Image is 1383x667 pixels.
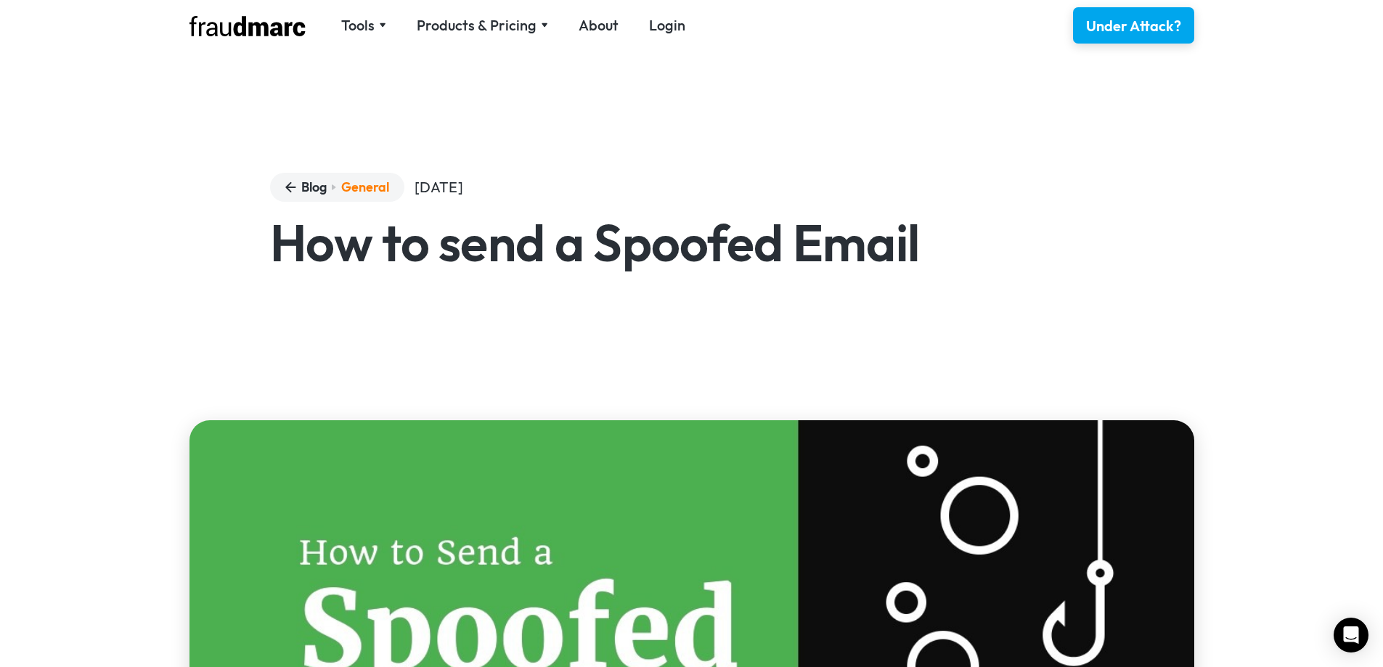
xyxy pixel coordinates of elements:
[341,15,386,36] div: Tools
[270,217,1113,268] h1: How to send a Spoofed Email
[1086,16,1181,36] div: Under Attack?
[649,15,685,36] a: Login
[579,15,619,36] a: About
[341,15,375,36] div: Tools
[415,177,463,197] div: [DATE]
[341,178,389,197] a: General
[417,15,548,36] div: Products & Pricing
[301,178,327,197] div: Blog
[285,178,327,197] a: Blog
[1073,7,1194,44] a: Under Attack?
[417,15,537,36] div: Products & Pricing
[1334,618,1368,652] div: Open Intercom Messenger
